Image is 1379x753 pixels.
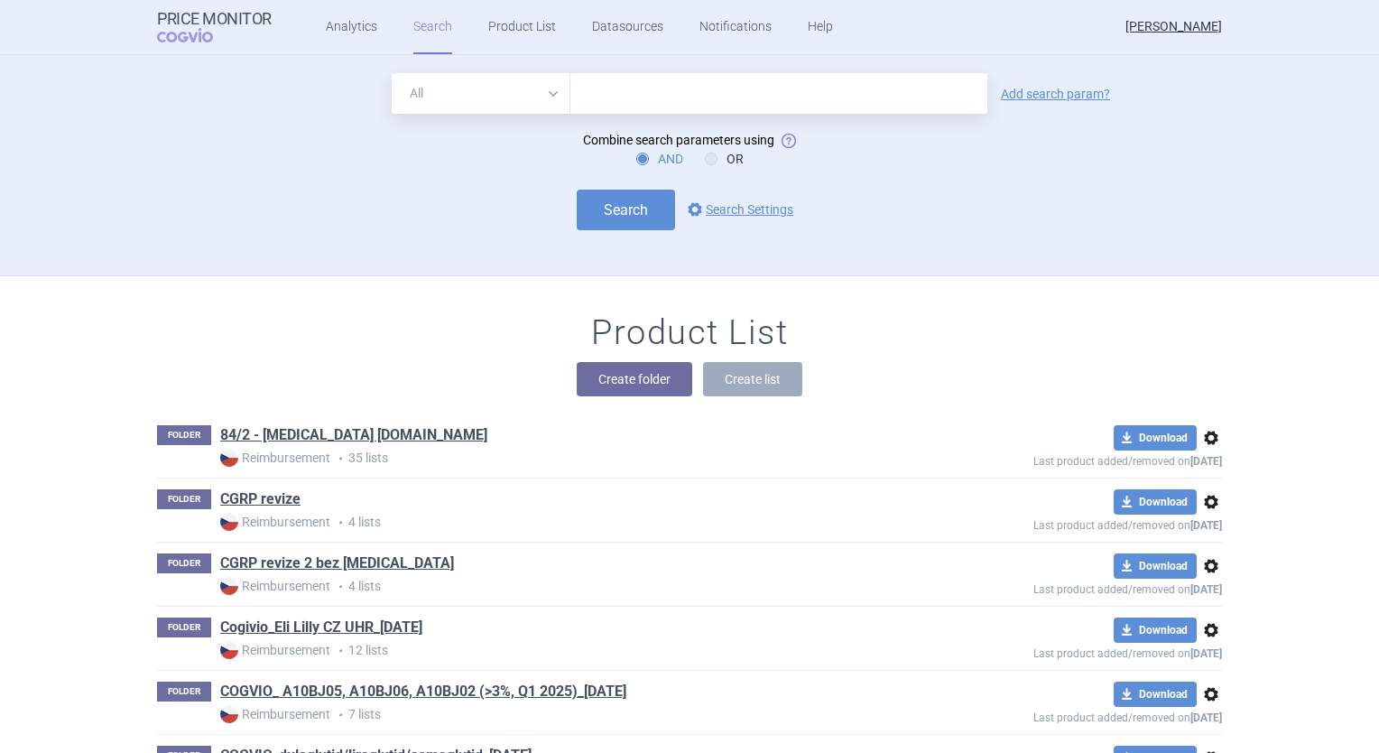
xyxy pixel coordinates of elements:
[220,513,238,531] img: CZ
[577,190,675,230] button: Search
[591,312,788,354] h1: Product List
[220,489,301,513] h1: CGRP revize
[220,705,330,723] strong: Reimbursement
[330,706,348,724] i: •
[220,425,487,445] a: 84/2 - [MEDICAL_DATA] [DOMAIN_NAME]
[220,489,301,509] a: CGRP revize
[220,705,238,723] img: CZ
[1114,682,1197,707] button: Download
[220,425,487,449] h1: 84/2 - Zyprexa ref.gr
[220,449,330,467] strong: Reimbursement
[220,641,330,659] strong: Reimbursement
[902,643,1222,660] p: Last product added/removed on
[330,450,348,468] i: •
[1190,519,1222,532] strong: [DATE]
[583,133,774,147] span: Combine search parameters using
[1114,489,1197,515] button: Download
[636,150,683,168] label: AND
[157,618,211,637] p: FOLDER
[902,579,1222,596] p: Last product added/removed on
[1190,647,1222,660] strong: [DATE]
[220,513,902,532] p: 4 lists
[220,641,902,660] p: 12 lists
[1190,455,1222,468] strong: [DATE]
[1114,425,1197,451] button: Download
[577,362,692,396] button: Create folder
[157,682,211,702] p: FOLDER
[157,425,211,445] p: FOLDER
[330,514,348,532] i: •
[330,578,348,596] i: •
[220,641,238,659] img: CZ
[157,489,211,509] p: FOLDER
[220,618,422,637] a: Cogivio_Eli Lilly CZ UHR_[DATE]
[220,705,902,724] p: 7 lists
[902,451,1222,468] p: Last product added/removed on
[1190,711,1222,724] strong: [DATE]
[220,449,902,468] p: 35 lists
[1001,88,1110,100] a: Add search param?
[705,150,744,168] label: OR
[220,618,422,641] h1: Cogivio_Eli Lilly CZ UHR_13.12.2024
[330,642,348,660] i: •
[220,513,330,531] strong: Reimbursement
[220,449,238,467] img: CZ
[1114,618,1197,643] button: Download
[902,707,1222,724] p: Last product added/removed on
[220,682,626,705] h1: COGVIO_ A10BJ05, A10BJ06, A10BJ02 (>3%, Q1 2025)_28.5.2025
[703,362,802,396] button: Create list
[157,10,272,28] strong: Price Monitor
[220,553,454,573] a: CGRP revize 2 bez [MEDICAL_DATA]
[157,28,238,42] span: COGVIO
[220,577,902,596] p: 4 lists
[157,553,211,573] p: FOLDER
[157,10,272,44] a: Price MonitorCOGVIO
[1114,553,1197,579] button: Download
[220,682,626,702] a: COGVIO_ A10BJ05, A10BJ06, A10BJ02 (>3%, Q1 2025)_[DATE]
[220,577,238,595] img: CZ
[1190,583,1222,596] strong: [DATE]
[684,199,793,220] a: Search Settings
[902,515,1222,532] p: Last product added/removed on
[220,577,330,595] strong: Reimbursement
[220,553,454,577] h1: CGRP revize 2 bez Vyepti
